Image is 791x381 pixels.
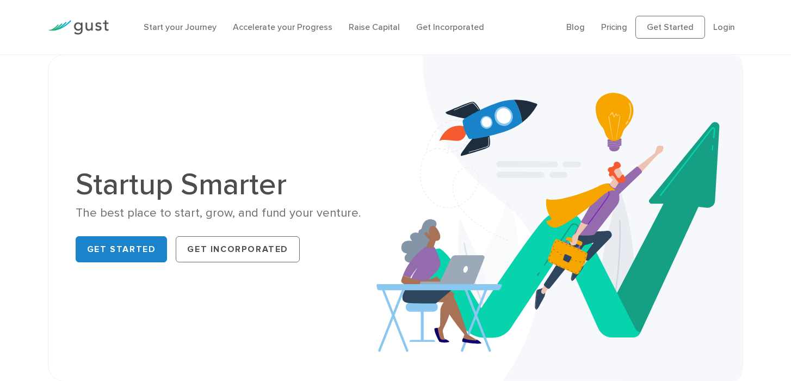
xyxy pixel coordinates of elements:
[376,55,743,381] img: Startup Smarter Hero
[176,236,300,262] a: Get Incorporated
[601,22,627,32] a: Pricing
[76,236,168,262] a: Get Started
[566,22,585,32] a: Blog
[76,169,387,200] h1: Startup Smarter
[76,205,387,221] div: The best place to start, grow, and fund your venture.
[349,22,400,32] a: Raise Capital
[48,20,109,35] img: Gust Logo
[416,22,484,32] a: Get Incorporated
[635,16,705,39] a: Get Started
[144,22,217,32] a: Start your Journey
[713,22,735,32] a: Login
[233,22,332,32] a: Accelerate your Progress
